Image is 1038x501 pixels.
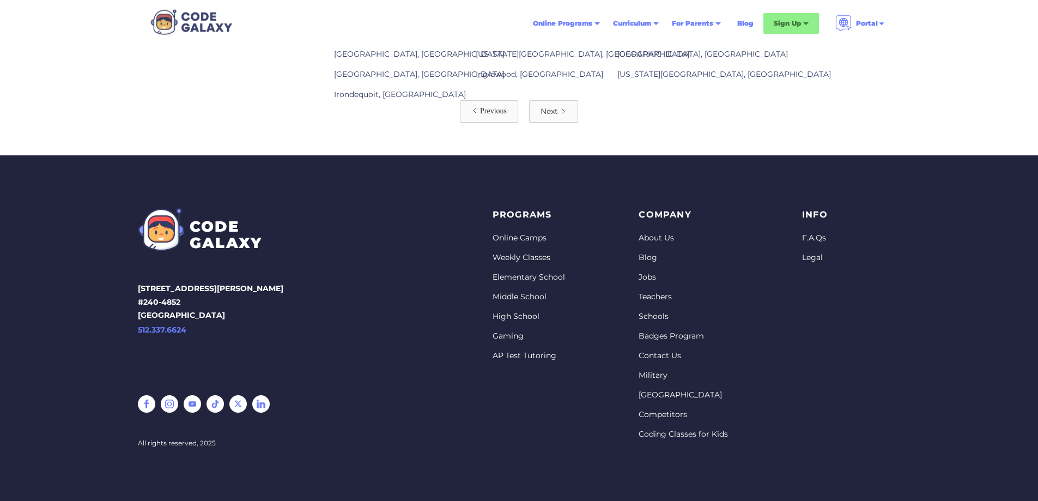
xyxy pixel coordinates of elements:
p: Company [639,208,728,222]
a: Badges Program [639,331,728,342]
p: info [802,208,828,222]
a: AP Test Tutoring [493,351,565,361]
p: [STREET_ADDRESS][PERSON_NAME] #240-4852 [GEOGRAPHIC_DATA] [138,282,283,359]
div: Portal [856,18,878,29]
a: Military [639,370,728,381]
div: Previous [480,106,507,117]
a: Elementary School [493,272,565,283]
p: PROGRAMS [493,208,565,222]
a: Online Camps [493,233,565,244]
a: High School [493,311,565,322]
a: Blog [731,14,760,33]
a: [GEOGRAPHIC_DATA] [639,390,728,401]
div: Sign Up [774,18,801,29]
a: Middle School [493,292,565,303]
a: Inglewood, [GEOGRAPHIC_DATA] [476,69,603,79]
div: CODE GALAXY [190,219,263,251]
a: [GEOGRAPHIC_DATA], [GEOGRAPHIC_DATA] [334,69,505,79]
div: Next [541,106,558,117]
a: [US_STATE][GEOGRAPHIC_DATA], [GEOGRAPHIC_DATA] [476,49,689,59]
a: Competitors [639,409,728,420]
a: Schools [639,311,728,322]
div: Online Programs [526,14,606,33]
a: Irondequoit, [GEOGRAPHIC_DATA] [334,89,466,99]
a: Previous Page [460,100,518,123]
a: [GEOGRAPHIC_DATA], [GEOGRAPHIC_DATA] [334,49,505,59]
a: Teachers [639,292,728,303]
div: Curriculum [606,14,665,33]
div: All rights reserved, 2025 [138,438,283,449]
div: For Parents [672,18,713,29]
a: Blog [639,252,728,263]
a: Weekly Classes [493,252,565,263]
a: About Us [639,233,728,244]
div: Online Programs [533,18,592,29]
a: Coding Classes for Kids [639,429,728,440]
a: [US_STATE][GEOGRAPHIC_DATA], [GEOGRAPHIC_DATA] [617,69,831,79]
a: Contact Us [639,351,728,361]
div: For Parents [665,14,727,33]
a: 512.337.6624 [138,323,283,337]
a: Next Page [529,100,578,123]
a: F.A.Qs [802,233,828,244]
a: [GEOGRAPHIC_DATA], [GEOGRAPHIC_DATA] [617,49,788,59]
a: Jobs [639,272,728,283]
a: Gaming [493,331,565,342]
div: Portal [829,11,892,36]
div: Curriculum [613,18,651,29]
div: Sign Up [763,13,819,34]
a: Legal [802,252,828,263]
a: CODEGALAXY [138,208,283,251]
